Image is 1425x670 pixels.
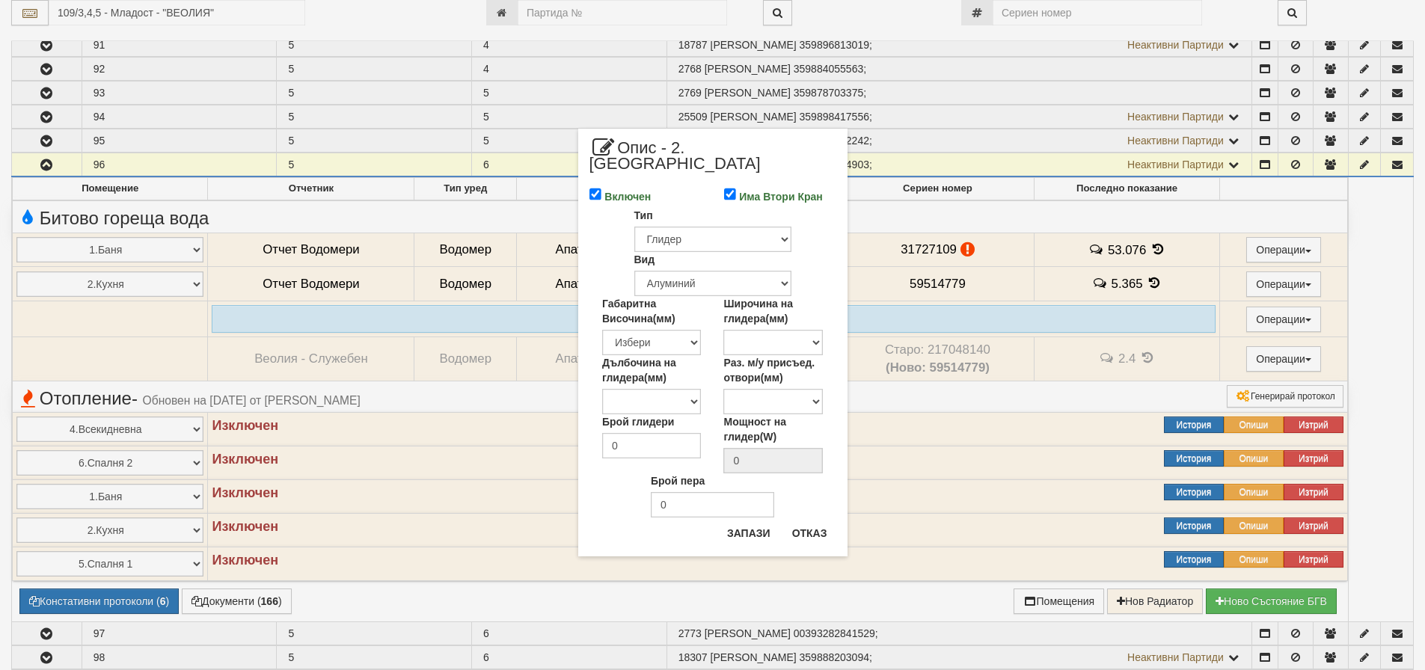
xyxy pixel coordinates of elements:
[723,355,823,385] label: Раз. м/у присъед. отвори(мм)
[718,521,779,545] button: Запази
[602,414,674,429] label: Брой глидери
[651,473,705,488] label: Брой пера
[634,208,653,223] label: Тип
[739,189,822,204] label: Има Втори Кран
[723,414,823,444] label: Мощност на глидер(W)
[723,296,823,326] label: Широчина на глидера(мм)
[604,189,651,204] label: Включен
[589,140,836,182] span: Опис - 2.[GEOGRAPHIC_DATA]
[602,296,702,326] label: Габаритна Височина(мм)
[634,252,655,267] label: Вид
[783,521,836,545] button: Отказ
[602,355,702,385] label: Дълбочина на глидера(мм)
